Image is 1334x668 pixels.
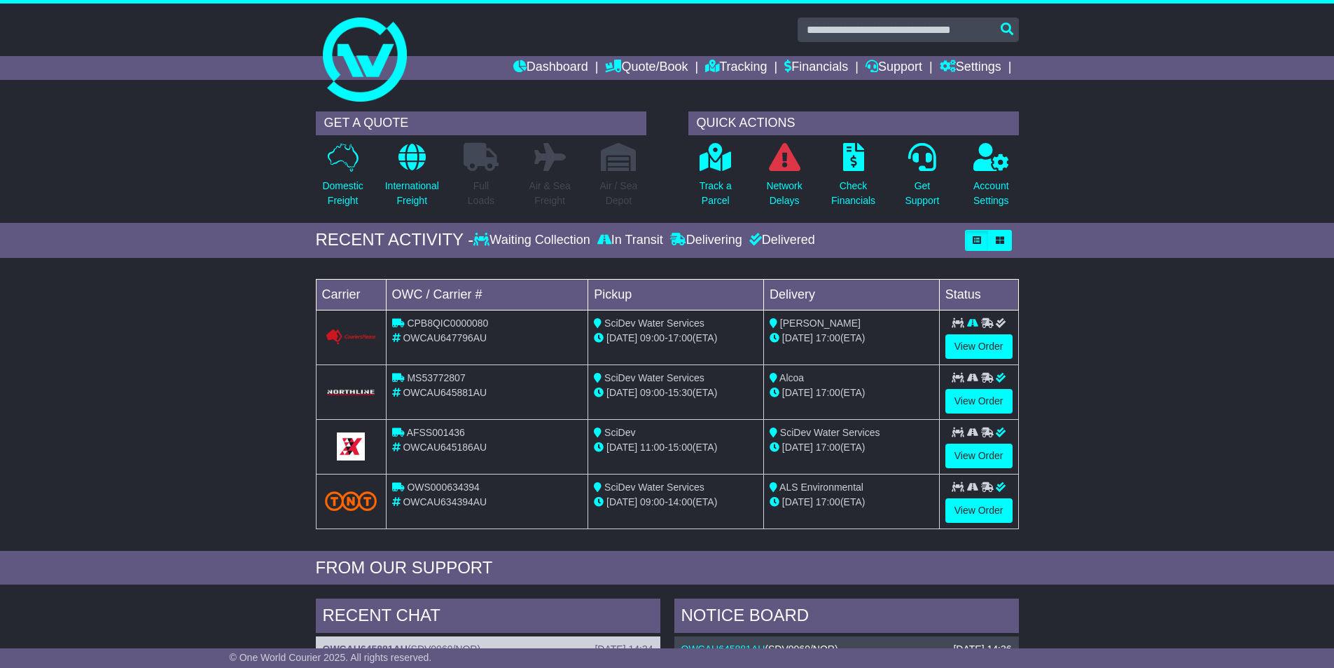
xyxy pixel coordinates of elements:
[668,496,693,507] span: 14:00
[905,179,939,208] p: Get Support
[668,387,693,398] span: 15:30
[606,442,637,453] span: [DATE]
[604,482,704,493] span: SciDev Water Services
[323,643,653,655] div: ( )
[953,643,1011,655] div: [DATE] 14:36
[784,56,848,80] a: Financials
[746,233,815,248] div: Delivered
[403,387,487,398] span: OWCAU645881AU
[323,643,408,655] a: OWCAU645881AU
[640,442,665,453] span: 11:00
[770,331,933,346] div: (ETA)
[779,372,804,383] span: Alcoa
[403,496,487,507] span: OWCAU634394AU
[316,230,474,250] div: RECENT ACTIVITY -
[668,332,693,343] span: 17:00
[513,56,588,80] a: Dashboard
[939,279,1018,310] td: Status
[386,279,588,310] td: OWC / Carrier #
[316,558,1019,578] div: FROM OUR SUPPORT
[681,643,765,655] a: OWCAU645881AU
[605,56,688,80] a: Quote/Book
[594,331,758,346] div: - (ETA)
[779,482,863,493] span: ALS Environmental
[945,334,1013,359] a: View Order
[316,279,386,310] td: Carrier
[770,495,933,510] div: (ETA)
[640,387,665,398] span: 09:00
[594,386,758,400] div: - (ETA)
[322,179,363,208] p: Domestic Freight
[973,142,1010,216] a: AccountSettings
[464,179,499,208] p: Full Loads
[681,643,1012,655] div: ( )
[321,142,363,216] a: DomesticFreight
[473,233,593,248] div: Waiting Collection
[316,111,646,135] div: GET A QUOTE
[316,599,660,636] div: RECENT CHAT
[904,142,940,216] a: GetSupport
[973,179,1009,208] p: Account Settings
[606,387,637,398] span: [DATE]
[780,318,861,329] span: [PERSON_NAME]
[385,179,439,208] p: International Freight
[594,233,667,248] div: In Transit
[606,496,637,507] span: [DATE]
[782,332,813,343] span: [DATE]
[595,643,653,655] div: [DATE] 14:34
[688,111,1019,135] div: QUICK ACTIONS
[384,142,440,216] a: InternationalFreight
[780,427,880,438] span: SciDev Water Services
[816,332,840,343] span: 17:00
[640,496,665,507] span: 09:00
[606,332,637,343] span: [DATE]
[325,329,377,346] img: GetCarrierServiceLogo
[940,56,1001,80] a: Settings
[831,179,875,208] p: Check Financials
[407,427,465,438] span: AFSS001436
[768,643,835,655] span: SDV0069/NOR
[529,179,571,208] p: Air & Sea Freight
[407,318,488,329] span: CPB8QIC0000080
[765,142,803,216] a: NetworkDelays
[403,442,487,453] span: OWCAU645186AU
[816,442,840,453] span: 17:00
[600,179,638,208] p: Air / Sea Depot
[816,387,840,398] span: 17:00
[411,643,478,655] span: SDV0069/NOR
[700,179,732,208] p: Track a Parcel
[604,372,704,383] span: SciDev Water Services
[770,440,933,455] div: (ETA)
[945,498,1013,523] a: View Order
[782,387,813,398] span: [DATE]
[594,495,758,510] div: - (ETA)
[763,279,939,310] td: Delivery
[945,444,1013,468] a: View Order
[325,491,377,510] img: TNT_Domestic.png
[604,318,704,329] span: SciDev Water Services
[831,142,876,216] a: CheckFinancials
[699,142,732,216] a: Track aParcel
[667,233,746,248] div: Delivering
[866,56,922,80] a: Support
[594,440,758,455] div: - (ETA)
[668,442,693,453] span: 15:00
[230,652,432,663] span: © One World Courier 2025. All rights reserved.
[816,496,840,507] span: 17:00
[782,442,813,453] span: [DATE]
[588,279,764,310] td: Pickup
[770,386,933,400] div: (ETA)
[407,372,465,383] span: MS53772807
[705,56,767,80] a: Tracking
[782,496,813,507] span: [DATE]
[674,599,1019,636] div: NOTICE BOARD
[766,179,802,208] p: Network Delays
[407,482,480,493] span: OWS000634394
[945,389,1013,414] a: View Order
[337,432,365,461] img: GetCarrierServiceLogo
[640,332,665,343] span: 09:00
[325,388,377,397] img: GetCarrierServiceLogo
[403,332,487,343] span: OWCAU647796AU
[604,427,635,438] span: SciDev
